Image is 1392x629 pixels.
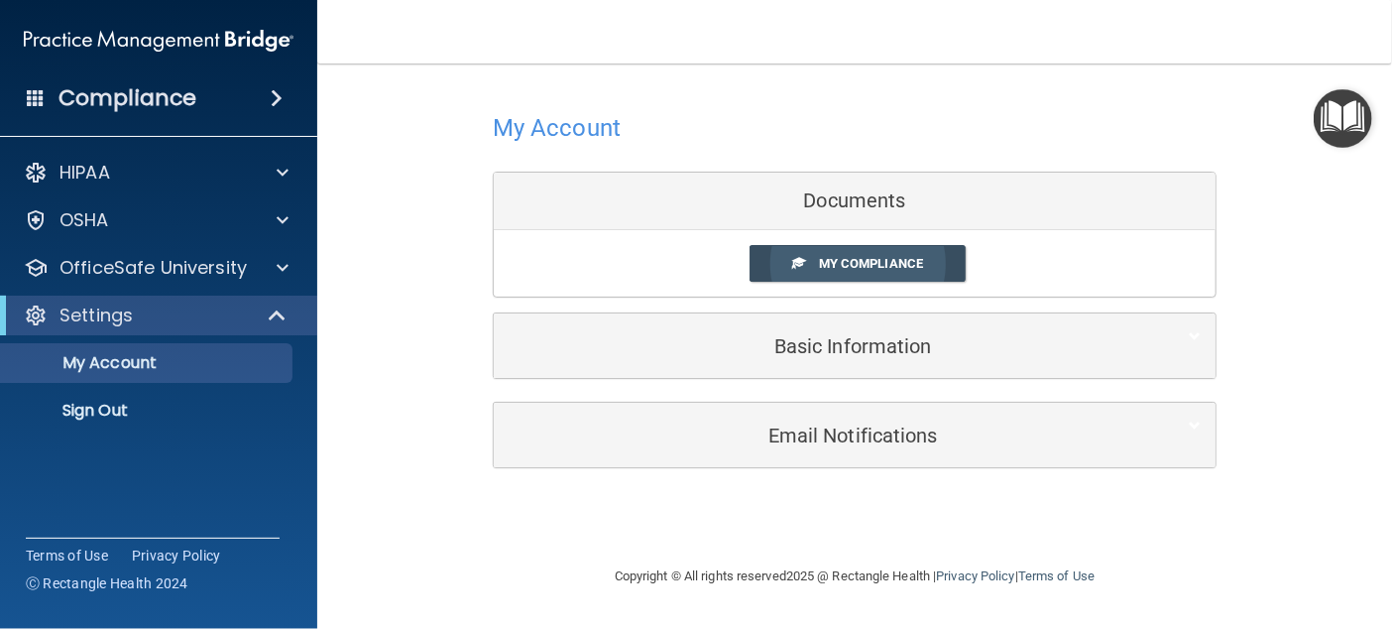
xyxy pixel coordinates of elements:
[59,304,133,327] p: Settings
[494,173,1216,230] div: Documents
[819,256,923,271] span: My Compliance
[59,256,247,280] p: OfficeSafe University
[24,161,289,185] a: HIPAA
[13,353,284,373] p: My Account
[24,21,293,61] img: PMB logo
[26,546,108,566] a: Terms of Use
[493,115,621,141] h4: My Account
[13,401,284,421] p: Sign Out
[509,425,1140,446] h5: Email Notifications
[1018,568,1095,583] a: Terms of Use
[509,335,1140,357] h5: Basic Information
[1314,89,1372,148] button: Open Resource Center
[58,84,196,112] h4: Compliance
[24,304,288,327] a: Settings
[24,208,289,232] a: OSHA
[493,545,1217,608] div: Copyright © All rights reserved 2025 @ Rectangle Health | |
[59,208,109,232] p: OSHA
[509,413,1201,457] a: Email Notifications
[26,573,188,593] span: Ⓒ Rectangle Health 2024
[936,568,1014,583] a: Privacy Policy
[132,546,221,566] a: Privacy Policy
[24,256,289,280] a: OfficeSafe University
[509,323,1201,368] a: Basic Information
[59,161,110,185] p: HIPAA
